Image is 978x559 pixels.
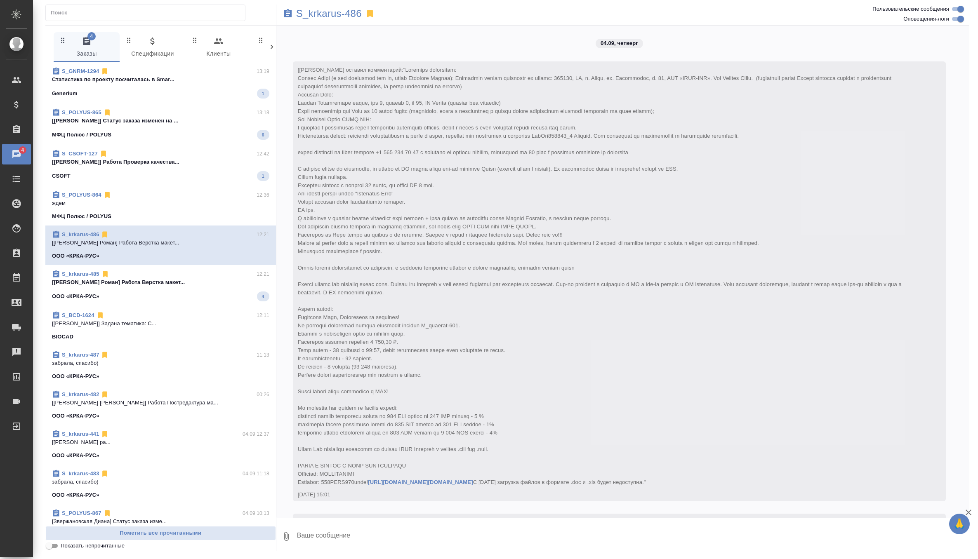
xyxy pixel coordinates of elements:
svg: Отписаться [99,150,108,158]
svg: Отписаться [103,509,111,517]
p: 13:19 [257,67,269,75]
p: ООО «КРКА-РУС» [52,412,99,420]
p: забрала, спасибо) [52,478,269,486]
svg: Отписаться [101,390,109,399]
p: МФЦ Полюс / POLYUS [52,212,111,221]
p: 00:26 [257,390,269,399]
input: Поиск [51,7,245,19]
svg: Отписаться [101,67,109,75]
p: Cтатистика по проекту посчиталась в Smar... [52,75,269,84]
a: S_krkarus-441 [62,431,99,437]
div: S_krkarus-48612:21[[PERSON_NAME] Роман] Работа Верстка макет...ООО «КРКА-РУС» [45,225,276,265]
p: [[PERSON_NAME]] Задана тематика: С... [52,319,269,328]
button: Пометить все прочитанными [45,526,276,540]
p: 12:42 [257,150,269,158]
p: 12:11 [257,311,269,319]
svg: Отписаться [101,351,109,359]
p: ООО «КРКА-РУС» [52,451,99,460]
p: [[PERSON_NAME] [PERSON_NAME]] Работа Постредактура ма... [52,399,269,407]
a: [URL][DOMAIN_NAME][DOMAIN_NAME] [368,479,473,485]
span: [[PERSON_NAME] оставил комментарий: [298,67,903,485]
span: 1 [257,172,269,180]
button: 🙏 [949,514,970,534]
svg: Отписаться [101,270,109,278]
a: S_krkarus-486 [62,231,99,237]
p: [[PERSON_NAME] Роман] Работа Верстка макет... [52,278,269,287]
p: МФЦ Полюс / POLYUS [52,131,111,139]
p: 12:21 [257,270,269,278]
span: Показать непрочитанные [61,542,125,550]
div: S_POLYUS-86704.09 10:13[Звержановская Диана] Статус заказа изме...МФЦ Полюс / POLYUS [45,504,276,544]
span: 6 [257,131,269,139]
svg: Отписаться [103,108,111,117]
p: [[PERSON_NAME]] Работа Проверка качества... [52,158,269,166]
p: 04.09, четверг [601,39,638,47]
span: Пользовательские сообщения [872,5,949,13]
span: 4 [16,146,29,154]
div: S_CSOFT-12712:42[[PERSON_NAME]] Работа Проверка качества...CSOFT1 [45,145,276,186]
a: S_krkarus-487 [62,352,99,358]
p: ООО «КРКА-РУС» [52,372,99,380]
span: 4 [257,292,269,301]
span: 🙏 [952,515,966,533]
svg: Отписаться [101,470,109,478]
div: S_krkarus-44104.09 12:37[[PERSON_NAME] ра...ООО «КРКА-РУС» [45,425,276,465]
span: Заказы [59,36,115,59]
span: Оповещения-логи [903,15,949,23]
a: S_krkarus-485 [62,271,99,277]
svg: Зажми и перетащи, чтобы поменять порядок вкладок [59,36,67,44]
p: 12:21 [257,230,269,239]
span: Входящие [257,36,313,59]
p: CSOFT [52,172,71,180]
span: Спецификации [125,36,181,59]
svg: Зажми и перетащи, чтобы поменять порядок вкладок [257,36,265,44]
div: S_GNRM-129413:19Cтатистика по проекту посчиталась в Smar...Generium1 [45,62,276,103]
div: S_POLYUS-86513:18[[PERSON_NAME]] Статус заказа изменен на ...МФЦ Полюс / POLYUS6 [45,103,276,145]
div: S_krkarus-48200:26[[PERSON_NAME] [PERSON_NAME]] Работа Постредактура ма...ООО «КРКА-РУС» [45,385,276,425]
svg: Отписаться [96,311,104,319]
a: S_CSOFT-127 [62,150,98,157]
p: 12:36 [257,191,269,199]
span: Пометить все прочитанными [50,528,271,538]
a: S_krkarus-482 [62,391,99,397]
a: S_POLYUS-865 [62,109,101,115]
p: ООО «КРКА-РУС» [52,292,99,301]
p: 04.09 11:18 [243,470,269,478]
a: S_krkarus-483 [62,470,99,477]
svg: Отписаться [101,430,109,438]
p: ООО «КРКА-РУС» [52,491,99,499]
svg: Отписаться [101,230,109,239]
svg: Отписаться [103,191,111,199]
p: ждем [52,199,269,207]
p: [Звержановская Диана] Статус заказа изме... [52,517,269,526]
p: BIOCAD [52,333,73,341]
a: S_POLYUS-864 [62,192,101,198]
span: Клиенты [191,36,247,59]
p: [[PERSON_NAME] Роман] Работа Верстка макет... [52,239,269,247]
a: S_POLYUS-867 [62,510,101,516]
div: S_POLYUS-86412:36ждемМФЦ Полюс / POLYUS [45,186,276,225]
a: S_GNRM-1294 [62,68,99,74]
div: S_BCD-162412:11[[PERSON_NAME]] Задана тематика: С...BIOCAD [45,306,276,346]
p: 11:13 [257,351,269,359]
p: 04.09 10:13 [243,509,269,517]
div: S_krkarus-48304.09 11:18забрала, спасибо)ООО «КРКА-РУС» [45,465,276,504]
span: 4 [87,32,96,40]
span: 1 [257,89,269,98]
a: S_krkarus-486 [296,9,362,18]
svg: Зажми и перетащи, чтобы поменять порядок вкладок [191,36,199,44]
div: S_krkarus-48512:21[[PERSON_NAME] Роман] Работа Верстка макет...ООО «КРКА-РУС»4 [45,265,276,306]
a: 4 [2,144,31,164]
p: 13:18 [257,108,269,117]
div: [DATE] 15:01 [298,491,917,499]
a: S_BCD-1624 [62,312,94,318]
p: ООО «КРКА-РУС» [52,252,99,260]
p: забрала, спасибо) [52,359,269,367]
div: S_krkarus-48711:13забрала, спасибо)ООО «КРКА-РУС» [45,346,276,385]
p: [[PERSON_NAME] ра... [52,438,269,446]
p: Generium [52,89,78,98]
p: 04.09 12:37 [243,430,269,438]
p: [[PERSON_NAME]] Статус заказа изменен на ... [52,117,269,125]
